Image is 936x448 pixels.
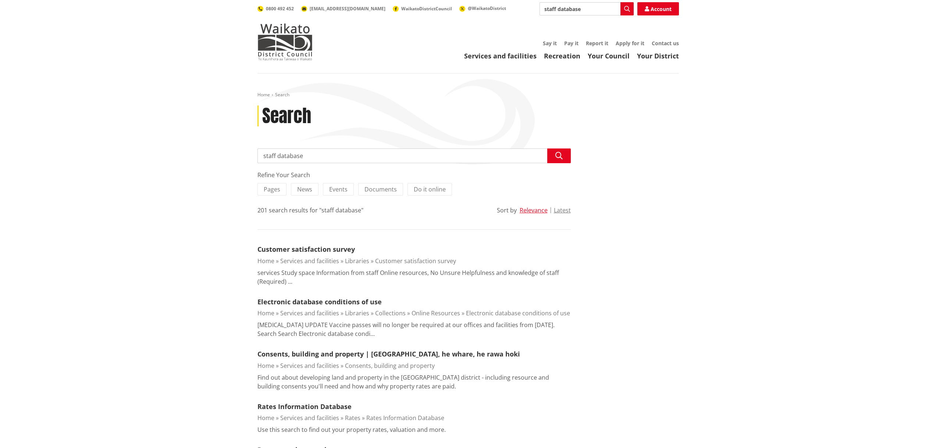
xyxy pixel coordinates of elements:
[520,207,548,214] button: Relevance
[297,185,312,193] span: News
[586,40,608,47] a: Report it
[588,51,630,60] a: Your Council
[364,185,397,193] span: Documents
[459,5,506,11] a: @WaikatoDistrict
[257,148,571,163] input: Search input
[345,414,360,422] a: Rates
[543,40,557,47] a: Say it
[466,309,570,317] a: Electronic database conditions of use
[257,425,446,434] p: Use this search to find out your property rates, valuation and more.
[301,6,385,12] a: [EMAIL_ADDRESS][DOMAIN_NAME]
[345,257,369,265] a: Libraries
[266,6,294,12] span: 0800 492 452
[264,185,280,193] span: Pages
[414,185,446,193] span: Do it online
[257,257,274,265] a: Home
[257,320,571,338] p: [MEDICAL_DATA] UPDATE Vaccine passes will no longer be required at our offices and facilities fro...
[280,414,339,422] a: Services and facilities
[366,414,444,422] a: Rates Information Database
[257,297,382,306] a: Electronic database conditions of use
[280,309,339,317] a: Services and facilities
[616,40,644,47] a: Apply for it
[257,414,274,422] a: Home
[412,309,460,317] a: Online Resources
[257,309,274,317] a: Home
[257,206,363,215] div: 201 search results for "staff database"
[637,51,679,60] a: Your District
[329,185,348,193] span: Events
[345,309,369,317] a: Libraries
[375,257,456,265] a: Customer satisfaction survey
[554,207,571,214] button: Latest
[540,2,634,15] input: Search input
[401,6,452,12] span: WaikatoDistrictCouncil
[262,105,311,127] h1: Search
[257,268,571,286] p: services Study space Information from staff Online resources, No Unsure Helpfulness and knowledge...
[652,40,679,47] a: Contact us
[280,362,339,370] a: Services and facilities
[257,92,679,98] nav: breadcrumb
[257,24,313,60] img: Waikato District Council - Te Kaunihera aa Takiwaa o Waikato
[257,373,571,391] p: Find out about developing land and property in the [GEOGRAPHIC_DATA] district - including resourc...
[310,6,385,12] span: [EMAIL_ADDRESS][DOMAIN_NAME]
[257,402,352,411] a: Rates Information Database
[564,40,579,47] a: Pay it
[257,171,571,179] div: Refine Your Search
[257,350,520,358] a: Consents, building and property | [GEOGRAPHIC_DATA], he whare, he rawa hoki
[257,245,355,254] a: Customer satisfaction survey
[280,257,339,265] a: Services and facilities
[393,6,452,12] a: WaikatoDistrictCouncil
[257,6,294,12] a: 0800 492 452
[497,206,517,215] div: Sort by
[257,362,274,370] a: Home
[275,92,289,98] span: Search
[544,51,580,60] a: Recreation
[637,2,679,15] a: Account
[375,309,406,317] a: Collections
[468,5,506,11] span: @WaikatoDistrict
[464,51,537,60] a: Services and facilities
[257,92,270,98] a: Home
[345,362,435,370] a: Consents, building and property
